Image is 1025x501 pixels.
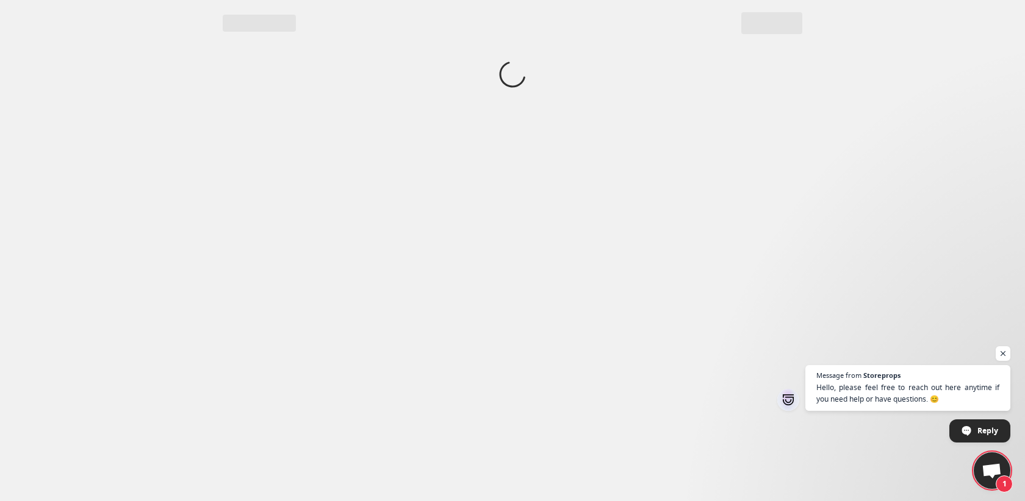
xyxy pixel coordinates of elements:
span: 1 [996,475,1013,492]
span: Reply [977,420,998,441]
span: Storeprops [863,372,901,378]
span: Hello, please feel free to reach out here anytime if you need help or have questions. 😊 [816,382,999,405]
span: Message from [816,372,861,378]
a: Open chat [974,452,1010,489]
